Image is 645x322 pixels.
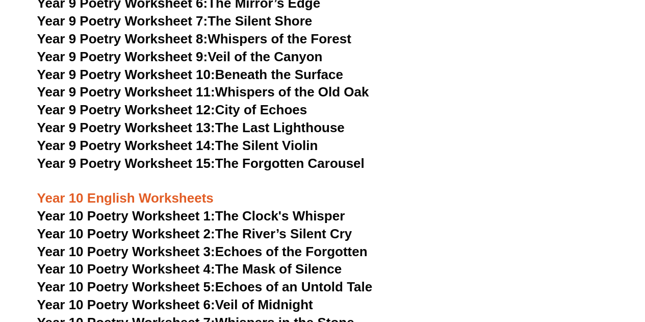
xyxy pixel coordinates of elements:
a: Year 10 Poetry Worksheet 4:The Mask of Silence [37,261,342,277]
a: Year 9 Poetry Worksheet 14:The Silent Violin [37,138,318,153]
span: Year 10 Poetry Worksheet 6: [37,297,215,312]
h3: Year 10 English Worksheets [37,172,608,207]
span: Year 9 Poetry Worksheet 9: [37,49,208,64]
span: Year 9 Poetry Worksheet 7: [37,13,208,29]
a: Year 10 Poetry Worksheet 1:The Clock's Whisper [37,208,345,224]
a: Year 9 Poetry Worksheet 7:The Silent Shore [37,13,313,29]
span: Year 9 Poetry Worksheet 13: [37,120,215,135]
a: Year 9 Poetry Worksheet 8:Whispers of the Forest [37,31,351,46]
span: Year 9 Poetry Worksheet 10: [37,67,215,82]
a: Year 9 Poetry Worksheet 13:The Last Lighthouse [37,120,345,135]
a: Year 10 Poetry Worksheet 3:Echoes of the Forgotten [37,244,368,259]
a: Year 9 Poetry Worksheet 12:City of Echoes [37,102,307,117]
a: Year 10 Poetry Worksheet 2:The River’s Silent Cry [37,226,352,241]
span: Year 9 Poetry Worksheet 15: [37,156,215,171]
span: Year 10 Poetry Worksheet 5: [37,279,215,294]
a: Year 10 Poetry Worksheet 6:Veil of Midnight [37,297,313,312]
a: Year 10 Poetry Worksheet 5:Echoes of an Untold Tale [37,279,373,294]
span: Year 10 Poetry Worksheet 4: [37,261,215,277]
span: Year 10 Poetry Worksheet 1: [37,208,215,224]
iframe: Chat Widget [594,228,645,322]
a: Year 9 Poetry Worksheet 10:Beneath the Surface [37,67,343,82]
span: Year 10 Poetry Worksheet 2: [37,226,215,241]
a: Year 9 Poetry Worksheet 9:Veil of the Canyon [37,49,323,64]
span: Year 9 Poetry Worksheet 14: [37,138,215,153]
a: Year 9 Poetry Worksheet 15:The Forgotten Carousel [37,156,365,171]
span: Year 10 Poetry Worksheet 3: [37,244,215,259]
a: Year 9 Poetry Worksheet 11:Whispers of the Old Oak [37,84,369,100]
span: Year 9 Poetry Worksheet 8: [37,31,208,46]
span: Year 9 Poetry Worksheet 11: [37,84,215,100]
span: Year 9 Poetry Worksheet 12: [37,102,215,117]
